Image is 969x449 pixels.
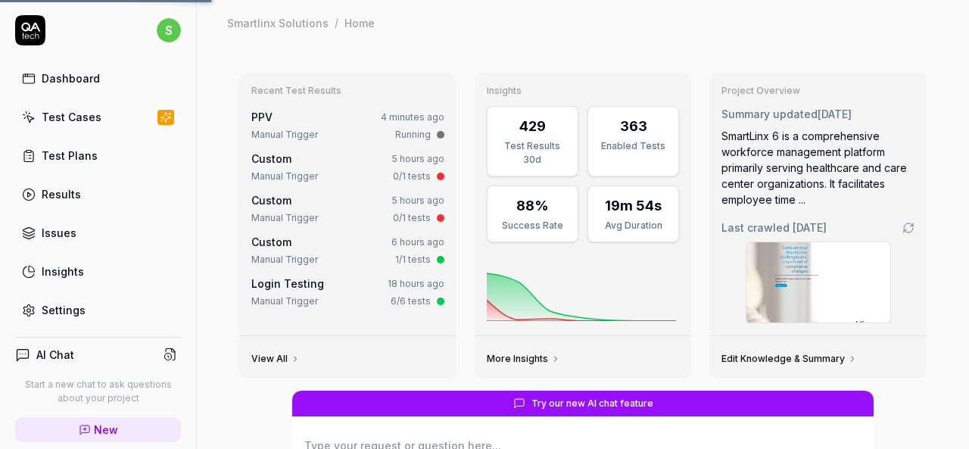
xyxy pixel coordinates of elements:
[251,353,300,365] a: View All
[251,277,324,290] a: Login Testing
[42,263,84,279] div: Insights
[597,219,669,232] div: Avg Duration
[721,353,857,365] a: Edit Knowledge & Summary
[497,219,569,232] div: Success Rate
[721,108,818,120] span: Summary updated
[15,218,181,248] a: Issues
[392,153,444,164] time: 5 hours ago
[251,253,318,267] div: Manual Trigger
[605,195,662,216] div: 19m 54s
[42,225,76,241] div: Issues
[531,397,653,410] span: Try our new AI chat feature
[902,222,914,234] a: Go to crawling settings
[487,85,680,97] h3: Insights
[42,109,101,125] div: Test Cases
[251,211,318,225] div: Manual Trigger
[15,257,181,286] a: Insights
[15,378,181,405] p: Start a new chat to ask questions about your project
[251,170,318,183] div: Manual Trigger
[381,111,444,123] time: 4 minutes ago
[497,139,569,167] div: Test Results 30d
[393,211,431,225] div: 0/1 tests
[36,347,74,363] h4: AI Chat
[15,102,181,132] a: Test Cases
[94,422,118,438] span: New
[395,253,431,267] div: 1/1 tests
[42,70,100,86] div: Dashboard
[251,235,291,248] span: Custom
[344,15,375,30] div: Home
[157,18,181,42] span: s
[391,236,444,248] time: 6 hours ago
[251,128,318,142] div: Manual Trigger
[746,242,890,323] img: Screenshot
[487,353,560,365] a: More Insights
[42,302,86,318] div: Settings
[818,108,852,120] time: [DATE]
[793,221,827,234] time: [DATE]
[721,220,827,235] span: Last crawled
[157,15,181,45] button: s
[15,417,181,442] a: New
[391,295,431,308] div: 6/6 tests
[248,189,447,228] a: Custom5 hours agoManual Trigger0/1 tests
[721,128,914,207] div: SmartLinx 6 is a comprehensive workforce management platform primarily serving healthcare and car...
[392,195,444,206] time: 5 hours ago
[251,85,444,97] h3: Recent Test Results
[516,195,549,216] div: 88%
[393,170,431,183] div: 0/1 tests
[251,194,291,207] span: Custom
[15,141,181,170] a: Test Plans
[251,111,273,123] a: PPV
[597,139,669,153] div: Enabled Tests
[395,128,431,142] div: Running
[42,148,98,164] div: Test Plans
[248,148,447,186] a: Custom5 hours agoManual Trigger0/1 tests
[519,116,546,136] div: 429
[335,15,338,30] div: /
[620,116,647,136] div: 363
[15,295,181,325] a: Settings
[15,64,181,93] a: Dashboard
[248,231,447,270] a: Custom6 hours agoManual Trigger1/1 tests
[42,186,81,202] div: Results
[388,278,444,289] time: 18 hours ago
[251,152,291,165] span: Custom
[251,295,318,308] div: Manual Trigger
[721,85,914,97] h3: Project Overview
[248,273,447,311] a: Login Testing18 hours agoManual Trigger6/6 tests
[227,15,329,30] div: Smartlinx Solutions
[15,179,181,209] a: Results
[248,106,447,145] a: PPV4 minutes agoManual TriggerRunning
